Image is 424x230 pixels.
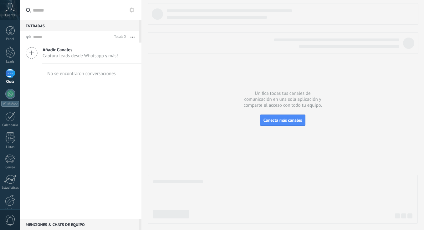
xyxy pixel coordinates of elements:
div: Total: 0 [112,34,126,40]
div: Ajustes [1,208,19,212]
div: Listas [1,145,19,149]
div: Calendario [1,123,19,127]
div: Chats [1,80,19,84]
div: Menciones & Chats de equipo [20,219,139,230]
div: Correo [1,166,19,170]
div: Leads [1,60,19,64]
div: Entradas [20,20,139,31]
div: WhatsApp [1,101,19,107]
div: Estadísticas [1,186,19,190]
button: Conecta más canales [260,115,305,126]
span: Añadir Canales [43,47,118,53]
span: Captura leads desde Whatsapp y más! [43,53,118,59]
div: Panel [1,37,19,41]
div: No se encontraron conversaciones [47,71,116,77]
span: Cuenta [5,13,15,18]
span: Conecta más canales [263,117,302,123]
